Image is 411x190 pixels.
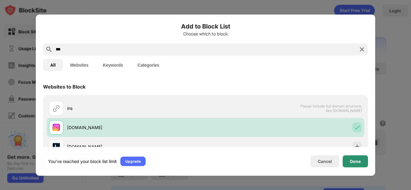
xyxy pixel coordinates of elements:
button: Websites [63,59,96,71]
img: search.svg [45,46,53,53]
div: Cancel [318,159,332,164]
img: favicons [53,124,60,131]
h6: Add to Block List [43,22,368,31]
div: Choose which to block [43,31,368,36]
div: You’ve reached your block list limit [48,158,117,164]
button: All [43,59,63,71]
img: search-close [358,46,366,53]
button: Keywords [96,59,130,71]
div: Websites to Block [43,83,85,89]
div: [DOMAIN_NAME] [67,143,205,150]
div: ins [67,105,205,111]
span: Please include full domain structure, like [DOMAIN_NAME] [300,104,362,113]
div: Upgrade [125,158,141,164]
div: [DOMAIN_NAME] [67,124,205,131]
img: url.svg [53,104,60,112]
div: Done [350,159,361,164]
img: favicons [53,143,60,150]
button: Categories [130,59,166,71]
